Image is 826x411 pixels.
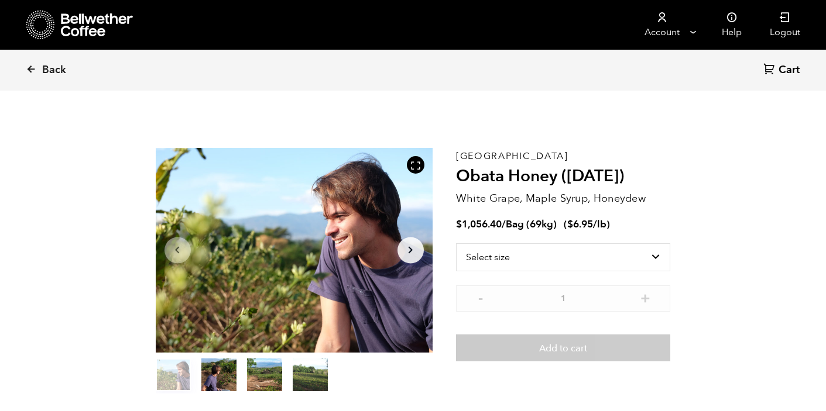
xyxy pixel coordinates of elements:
h2: Obata Honey ([DATE]) [456,167,671,186]
span: /lb [593,217,606,231]
span: / [502,217,506,231]
p: White Grape, Maple Syrup, Honeydew [456,191,671,206]
span: $ [456,217,462,231]
span: Back [42,63,66,77]
button: - [474,291,488,303]
span: $ [567,217,573,231]
button: Add to cart [456,334,671,361]
span: Cart [779,63,800,77]
bdi: 1,056.40 [456,217,502,231]
span: Bag (69kg) [506,217,557,231]
bdi: 6.95 [567,217,593,231]
button: + [638,291,653,303]
span: ( ) [564,217,610,231]
a: Cart [763,63,803,78]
